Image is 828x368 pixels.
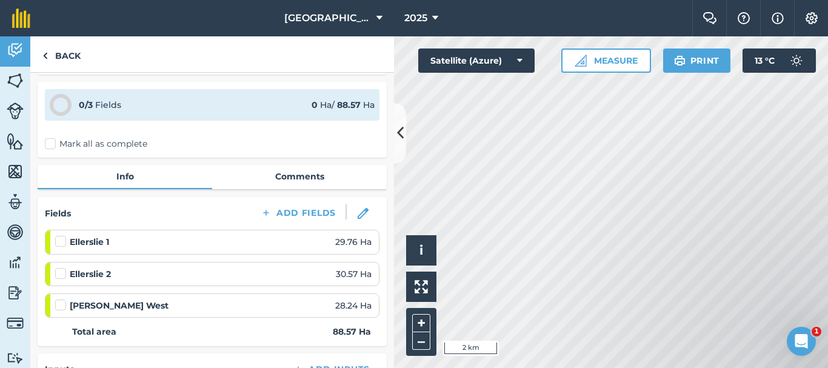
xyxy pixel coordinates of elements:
[182,256,242,305] button: News
[7,132,24,150] img: svg+xml;base64,PHN2ZyB4bWxucz0iaHR0cDovL3d3dy53My5vcmcvMjAwMC9zdmciIHdpZHRoPSI1NiIgaGVpZ2h0PSI2MC...
[7,102,24,119] img: svg+xml;base64,PD94bWwgdmVyc2lvbj0iMS4wIiBlbmNvZGluZz0idXRmLTgiPz4KPCEtLSBHZW5lcmF0b3I6IEFkb2JlIE...
[575,55,587,67] img: Ruler icon
[70,299,169,312] strong: [PERSON_NAME] West
[561,49,651,73] button: Measure
[333,325,371,338] strong: 88.57 Ha
[406,235,436,266] button: i
[24,86,218,127] p: 👋Hello [PERSON_NAME],
[404,11,427,25] span: 2025
[72,325,116,338] strong: Total area
[79,99,93,110] strong: 0 / 3
[663,49,731,73] button: Print
[736,12,751,24] img: A question mark icon
[24,127,218,148] p: How can we help?
[7,352,24,364] img: svg+xml;base64,PD94bWwgdmVyc2lvbj0iMS4wIiBlbmNvZGluZz0idXRmLTgiPz4KPCEtLSBHZW5lcmF0b3I6IEFkb2JlIE...
[7,72,24,90] img: svg+xml;base64,PHN2ZyB4bWxucz0iaHR0cDovL3d3dy53My5vcmcvMjAwMC9zdmciIHdpZHRoPSI1NiIgaGVpZ2h0PSI2MC...
[7,41,24,59] img: svg+xml;base64,PD94bWwgdmVyc2lvbj0iMS4wIiBlbmNvZGluZz0idXRmLTgiPz4KPCEtLSBHZW5lcmF0b3I6IEFkb2JlIE...
[45,207,71,220] h4: Fields
[70,235,109,249] strong: Ellerslie 1
[358,208,369,219] img: svg+xml;base64,PHN2ZyB3aWR0aD0iMTgiIGhlaWdodD0iMTgiIHZpZXdCb3g9IjAgMCAxOCAxOCIgZmlsbD0ibm9uZSIgeG...
[121,256,182,305] button: Help
[312,98,375,112] div: Ha / Ha
[16,287,44,295] span: Home
[7,223,24,241] img: svg+xml;base64,PD94bWwgdmVyc2lvbj0iMS4wIiBlbmNvZGluZz0idXRmLTgiPz4KPCEtLSBHZW5lcmF0b3I6IEFkb2JlIE...
[142,287,161,295] span: Help
[7,253,24,272] img: svg+xml;base64,PD94bWwgdmVyc2lvbj0iMS4wIiBlbmNvZGluZz0idXRmLTgiPz4KPCEtLSBHZW5lcmF0b3I6IEFkb2JlIE...
[743,49,816,73] button: 13 °C
[38,165,212,188] a: Info
[7,284,24,302] img: svg+xml;base64,PD94bWwgdmVyc2lvbj0iMS4wIiBlbmNvZGluZz0idXRmLTgiPz4KPCEtLSBHZW5lcmF0b3I6IEFkb2JlIE...
[418,49,535,73] button: Satellite (Azure)
[70,267,111,281] strong: Ellerslie 2
[212,165,387,188] a: Comments
[42,49,48,63] img: svg+xml;base64,PHN2ZyB4bWxucz0iaHR0cDovL3d3dy53My5vcmcvMjAwMC9zdmciIHdpZHRoPSI5IiBoZWlnaHQ9IjI0Ii...
[419,243,423,258] span: i
[30,36,93,72] a: Back
[312,99,318,110] strong: 0
[412,332,430,350] button: –
[7,193,24,211] img: svg+xml;base64,PD94bWwgdmVyc2lvbj0iMS4wIiBlbmNvZGluZz0idXRmLTgiPz4KPCEtLSBHZW5lcmF0b3I6IEFkb2JlIE...
[415,280,428,293] img: Four arrows, one pointing top left, one top right, one bottom right and the last bottom left
[335,299,372,312] span: 28.24 Ha
[25,186,202,199] div: We'll be back online in 1 hour
[335,235,372,249] span: 29.76 Ha
[787,327,816,356] iframe: Intercom live chat
[201,287,224,295] span: News
[251,204,346,221] button: Add Fields
[412,314,430,332] button: +
[18,221,225,245] button: Search for help
[784,49,809,73] img: svg+xml;base64,PD94bWwgdmVyc2lvbj0iMS4wIiBlbmNvZGluZz0idXRmLTgiPz4KPCEtLSBHZW5lcmF0b3I6IEFkb2JlIE...
[61,256,121,305] button: Messages
[25,227,98,239] span: Search for help
[12,163,230,209] div: Send us a messageWe'll be back online in 1 hour
[703,12,717,24] img: Two speech bubbles overlapping with the left bubble in the forefront
[336,267,372,281] span: 30.57 Ha
[337,99,361,110] strong: 88.57
[7,162,24,181] img: svg+xml;base64,PHN2ZyB4bWxucz0iaHR0cDovL3d3dy53My5vcmcvMjAwMC9zdmciIHdpZHRoPSI1NiIgaGVpZ2h0PSI2MC...
[7,315,24,332] img: svg+xml;base64,PD94bWwgdmVyc2lvbj0iMS4wIiBlbmNvZGluZz0idXRmLTgiPz4KPCEtLSBHZW5lcmF0b3I6IEFkb2JlIE...
[755,49,775,73] span: 13 ° C
[25,173,202,186] div: Send us a message
[25,255,203,267] div: How to map your farm
[24,23,118,42] img: logo
[804,12,819,24] img: A cog icon
[674,53,686,68] img: svg+xml;base64,PHN2ZyB4bWxucz0iaHR0cDovL3d3dy53My5vcmcvMjAwMC9zdmciIHdpZHRoPSIxOSIgaGVpZ2h0PSIyNC...
[45,138,147,150] label: Mark all as complete
[812,327,821,336] span: 1
[772,11,784,25] img: svg+xml;base64,PHN2ZyB4bWxucz0iaHR0cDovL3d3dy53My5vcmcvMjAwMC9zdmciIHdpZHRoPSIxNyIgaGVpZ2h0PSIxNy...
[79,98,121,112] div: Fields
[190,19,215,44] img: Profile image for Daisy
[18,250,225,272] div: How to map your farm
[284,11,372,25] span: [GEOGRAPHIC_DATA]
[12,8,30,28] img: fieldmargin Logo
[70,287,112,295] span: Messages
